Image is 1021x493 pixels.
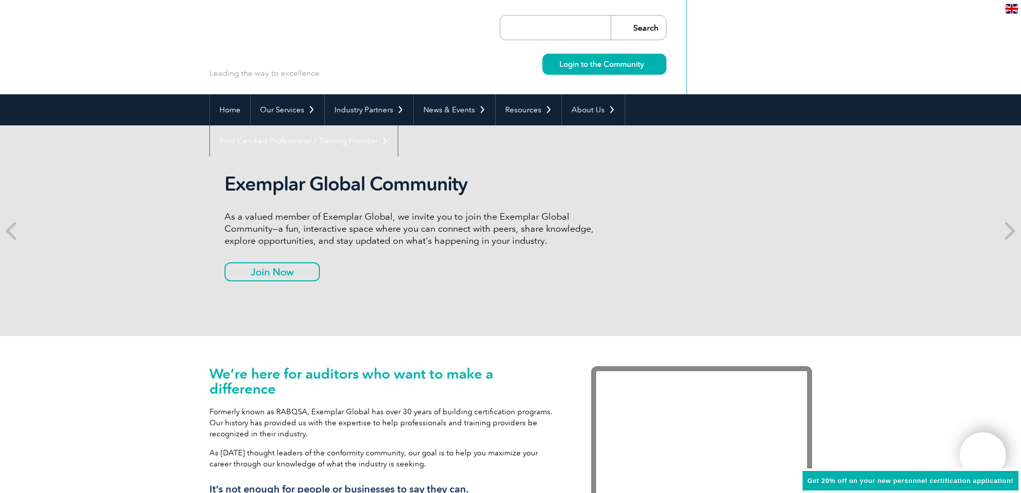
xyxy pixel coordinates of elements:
[224,262,320,281] a: Join Now
[224,173,601,196] h2: Exemplar Global Community
[542,54,666,75] a: Login to the Community
[644,61,649,67] img: svg+xml;nitro-empty-id=MzcwOjIyMw==-1;base64,PHN2ZyB2aWV3Qm94PSIwIDAgMTEgMTEiIHdpZHRoPSIxMSIgaGVp...
[210,94,250,125] a: Home
[224,211,601,247] p: As a valued member of Exemplar Global, we invite you to join the Exemplar Global Community—a fun,...
[808,477,1013,484] span: Get 20% off on your new personnel certification application!
[209,406,561,439] p: Formerly known as RABQSA, Exemplar Global has over 30 years of building certification programs. O...
[562,94,625,125] a: About Us
[209,366,561,396] h1: We’re here for auditors who want to make a difference
[611,16,666,40] input: Search
[251,94,324,125] a: Our Services
[209,447,561,469] p: As [DATE] thought leaders of the conformity community, our goal is to help you maximize your care...
[210,125,398,156] a: Find Certified Professional / Training Provider
[1005,4,1018,14] img: en
[970,443,995,468] img: svg+xml;nitro-empty-id=MTgxNToxMTY=-1;base64,PHN2ZyB2aWV3Qm94PSIwIDAgNDAwIDQwMCIgd2lkdGg9IjQwMCIg...
[325,94,413,125] a: Industry Partners
[496,94,561,125] a: Resources
[414,94,495,125] a: News & Events
[209,68,319,79] p: Leading the way to excellence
